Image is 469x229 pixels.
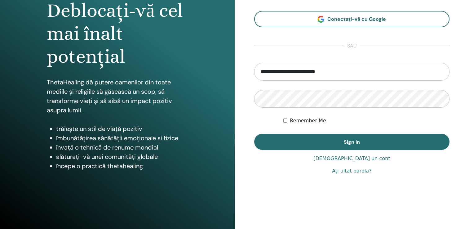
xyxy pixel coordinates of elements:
span: Conectați-vă cu Google [327,16,386,22]
div: Keep me authenticated indefinitely or until I manually logout [283,117,449,124]
li: trăiește un stil de viață pozitiv [56,124,188,133]
a: Aţi uitat parola? [332,167,371,175]
li: îmbunătățirea sănătății emoționale și fizice [56,133,188,143]
a: Conectați-vă cu Google [254,11,450,27]
a: [DEMOGRAPHIC_DATA] un cont [313,155,390,162]
li: alăturați-vă unei comunități globale [56,152,188,161]
button: Sign In [254,134,450,150]
li: începe o practică thetahealing [56,161,188,171]
span: sau [344,42,360,50]
p: ThetaHealing dă putere oamenilor din toate mediile și religiile să găsească un scop, să transform... [47,78,188,115]
label: Remember Me [290,117,326,124]
span: Sign In [344,139,360,145]
li: învață o tehnică de renume mondial [56,143,188,152]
